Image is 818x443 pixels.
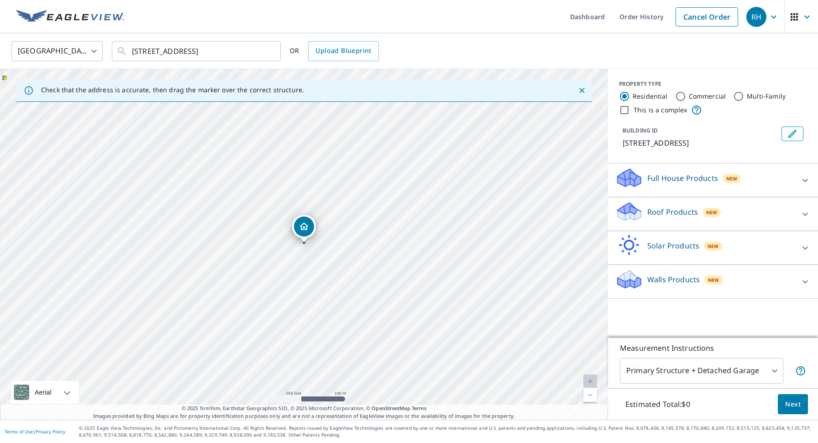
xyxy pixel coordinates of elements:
[706,209,717,216] span: New
[583,374,597,388] a: Current Level 18.169925001442312, Zoom In Disabled
[778,394,808,415] button: Next
[308,41,378,61] a: Upload Blueprint
[676,7,738,26] a: Cancel Order
[5,429,65,434] p: |
[32,381,54,404] div: Aerial
[11,381,79,404] div: Aerial
[292,215,316,243] div: Dropped pin, building 1, Residential property, 12856 Quailbrook Dr Jacksonville, FL 32224
[781,127,803,141] button: Edit building 1
[16,10,124,24] img: EV Logo
[79,425,813,438] p: © 2025 Eagle View Technologies, Inc. and Pictometry International Corp. All Rights Reserved. Repo...
[132,38,262,64] input: Search by address or latitude-longitude
[620,343,806,353] p: Measurement Instructions
[647,206,698,217] p: Roof Products
[583,388,597,402] a: Current Level 18.169925001442312, Zoom Out
[315,45,371,57] span: Upload Blueprint
[623,137,778,148] p: [STREET_ADDRESS]
[647,173,718,184] p: Full House Products
[795,365,806,376] span: Your report will include the primary structure and a detached garage if one exists.
[746,7,766,27] div: RH
[11,38,103,64] div: [GEOGRAPHIC_DATA]
[647,274,700,285] p: Walls Products
[619,80,807,88] div: PROPERTY TYPE
[372,405,410,411] a: OpenStreetMap
[615,201,811,227] div: Roof ProductsNew
[647,240,699,251] p: Solar Products
[708,276,719,284] span: New
[623,127,658,134] p: BUILDING ID
[689,92,726,101] label: Commercial
[726,175,737,182] span: New
[615,167,811,193] div: Full House ProductsNew
[785,399,801,410] span: Next
[615,269,811,295] div: Walls ProductsNew
[633,92,668,101] label: Residential
[615,235,811,261] div: Solar ProductsNew
[412,405,427,411] a: Terms
[708,243,718,250] span: New
[634,105,687,115] label: This is a complex
[290,41,379,61] div: OR
[41,86,304,94] p: Check that the address is accurate, then drag the marker over the correct structure.
[620,358,783,384] div: Primary Structure + Detached Garage
[182,405,427,412] span: © 2025 TomTom, Earthstar Geographics SIO, © 2025 Microsoft Corporation, ©
[618,394,697,414] p: Estimated Total: $0
[576,84,588,96] button: Close
[36,428,65,435] a: Privacy Policy
[5,428,33,435] a: Terms of Use
[747,92,786,101] label: Multi-Family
